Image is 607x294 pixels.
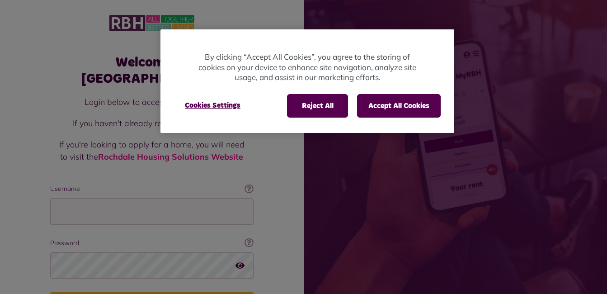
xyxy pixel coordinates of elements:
div: Privacy [160,29,454,133]
div: Cookie banner [160,29,454,133]
p: By clicking “Accept All Cookies”, you agree to the storing of cookies on your device to enhance s... [197,52,418,83]
button: Reject All [287,94,348,118]
button: Cookies Settings [174,94,251,117]
button: Accept All Cookies [357,94,441,118]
